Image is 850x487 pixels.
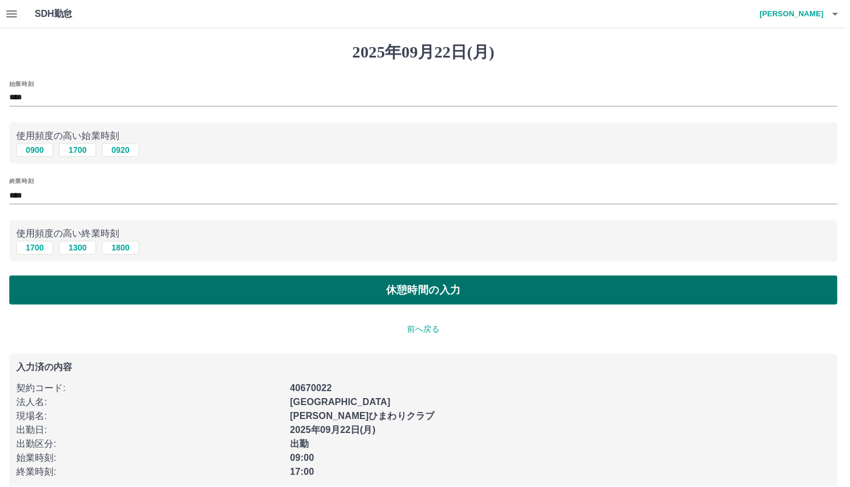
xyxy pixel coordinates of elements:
[16,439,284,453] p: 出勤区分 :
[291,454,316,464] b: 09:00
[102,144,140,157] button: 0920
[291,385,333,395] b: 40670022
[16,144,53,157] button: 0900
[16,130,834,144] p: 使用頻度の高い始業時刻
[16,383,284,397] p: 契約コード :
[9,80,34,88] label: 始業時刻
[291,427,377,436] b: 2025年09月22日(月)
[9,42,841,62] h1: 2025年09月22日(月)
[9,277,841,306] button: 休憩時間の入力
[59,242,97,256] button: 1300
[16,453,284,467] p: 始業時刻 :
[291,413,436,422] b: [PERSON_NAME]ひまわりクラブ
[16,242,53,256] button: 1700
[291,441,310,450] b: 出勤
[16,467,284,481] p: 終業時刻 :
[9,178,34,187] label: 終業時刻
[16,425,284,439] p: 出勤日 :
[16,228,834,242] p: 使用頻度の高い終業時刻
[102,242,140,256] button: 1800
[291,399,392,409] b: [GEOGRAPHIC_DATA]
[16,397,284,411] p: 法人名 :
[291,468,316,478] b: 17:00
[16,364,834,374] p: 入力済の内容
[9,324,841,336] p: 前へ戻る
[16,411,284,425] p: 現場名 :
[59,144,97,157] button: 1700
